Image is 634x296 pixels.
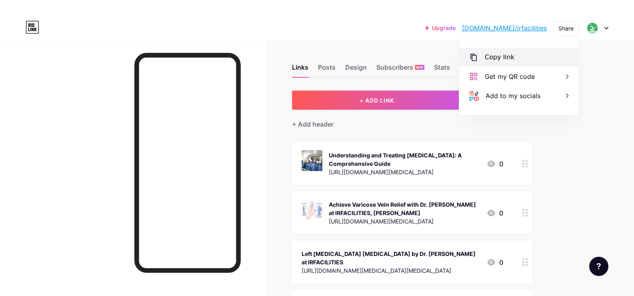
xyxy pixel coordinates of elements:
img: Achieve Varicose Vein Relief with Dr. Sandeep Sharma at IRFACILITIES, Mohali [302,199,322,220]
div: Left [MEDICAL_DATA] [MEDICAL_DATA] by Dr. [PERSON_NAME] at IRFACILITIES [302,250,480,266]
img: irfacilities x [585,20,600,36]
div: [URL][DOMAIN_NAME][MEDICAL_DATA] [329,217,480,226]
div: Share [558,24,574,32]
a: [DOMAIN_NAME]/irfacilities [462,23,547,33]
div: Links [292,62,308,77]
div: 0 [486,258,503,267]
div: Add to my socials [486,91,540,101]
div: Design [345,62,367,77]
div: [URL][DOMAIN_NAME][MEDICAL_DATA][MEDICAL_DATA] [302,266,480,275]
div: Get my QR code [485,72,535,81]
img: Understanding and Treating Varicose Veins: A Comprehensive Guide [302,150,322,171]
div: Copy link [485,52,514,62]
div: Stats [434,62,450,77]
div: Posts [318,62,336,77]
span: + ADD LINK [360,97,394,104]
div: Subscribers [376,62,424,77]
a: Upgrade [425,25,456,31]
div: [URL][DOMAIN_NAME][MEDICAL_DATA] [329,168,480,176]
div: + Add header [292,119,334,129]
div: Understanding and Treating [MEDICAL_DATA]: A Comprehensive Guide [329,151,480,168]
div: 0 [486,159,503,169]
div: 0 [486,208,503,218]
button: + ADD LINK [292,91,462,110]
span: NEW [416,65,423,70]
div: Achieve Varicose Vein Relief with Dr. [PERSON_NAME] at IRFACILITIES, [PERSON_NAME] [329,200,480,217]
